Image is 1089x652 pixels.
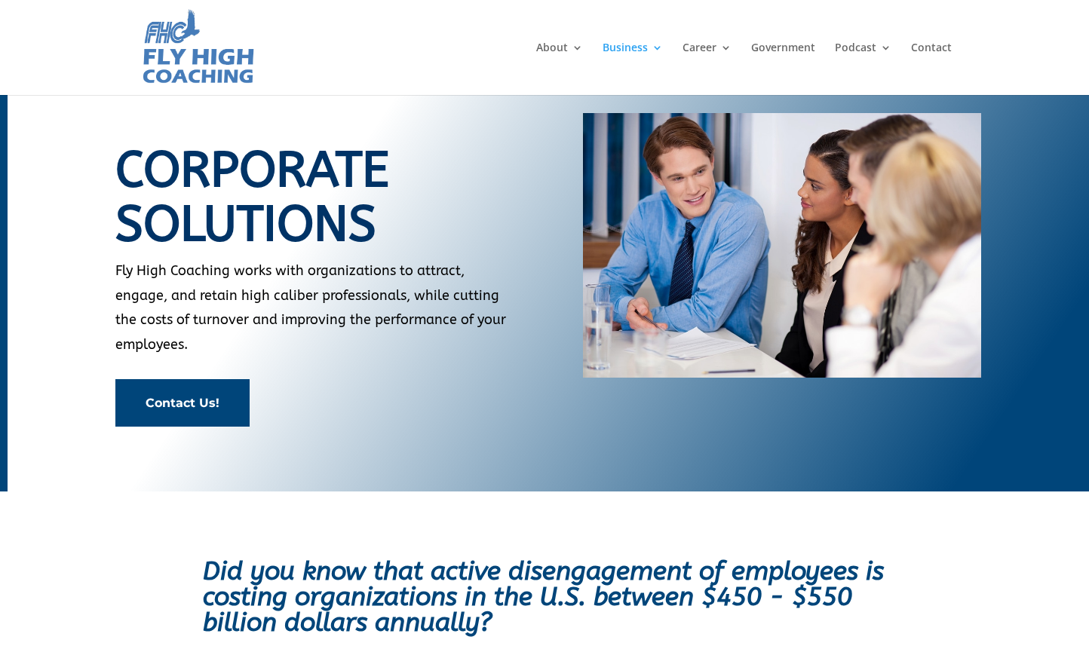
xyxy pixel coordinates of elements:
[751,42,815,95] a: Government
[536,42,583,95] a: About
[583,113,981,378] img: 223215-20160627
[603,42,663,95] a: Business
[115,141,389,253] span: Corporate Solutions
[115,259,514,357] p: Fly High Coaching works with organizations to attract, engage, and retain high caliber profession...
[911,42,952,95] a: Contact
[835,42,891,95] a: Podcast
[203,556,884,638] span: Did you know that active disengagement of employees is costing organizations in the U.S. between ...
[140,8,256,87] img: Fly High Coaching
[683,42,732,95] a: Career
[115,379,250,427] a: Contact Us!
